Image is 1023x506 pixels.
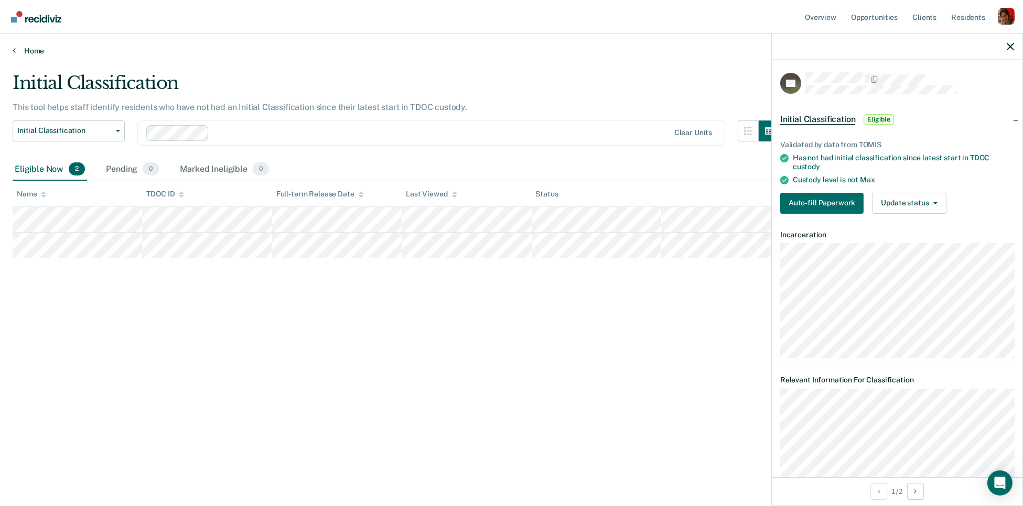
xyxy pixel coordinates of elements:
[69,162,85,176] span: 2
[143,162,159,176] span: 0
[987,470,1013,496] div: Open Intercom Messenger
[780,114,855,125] span: Initial Classification
[146,190,184,199] div: TDOC ID
[998,8,1015,25] button: Profile dropdown button
[780,140,1014,149] div: Validated by data from TOMIS
[872,193,946,214] button: Update status
[674,128,713,137] div: Clear units
[17,190,46,199] div: Name
[11,11,61,23] img: Recidiviz
[907,483,924,500] button: Next Opportunity
[870,483,887,500] button: Previous Opportunity
[793,175,1014,184] div: Custody level is not
[13,102,467,112] p: This tool helps staff identify residents who have not had an Initial Classification since their l...
[17,126,112,135] span: Initial Classification
[772,103,1022,136] div: Initial ClassificationEligible
[276,190,364,199] div: Full-term Release Date
[780,193,864,214] button: Auto-fill Paperwork
[13,46,1010,56] a: Home
[793,153,1014,171] div: Has not had initial classification since latest start in TDOC
[780,230,1014,239] dt: Incarceration
[860,175,875,184] span: Max
[780,376,1014,384] dt: Relevant Information For Classification
[780,193,868,214] a: Navigate to form link
[536,190,558,199] div: Status
[13,72,780,102] div: Initial Classification
[178,158,272,181] div: Marked Ineligible
[406,190,457,199] div: Last Viewed
[13,158,87,181] div: Eligible Now
[772,477,1022,505] div: 1 / 2
[864,114,893,125] span: Eligible
[253,162,269,176] span: 0
[104,158,161,181] div: Pending
[793,162,820,171] span: custody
